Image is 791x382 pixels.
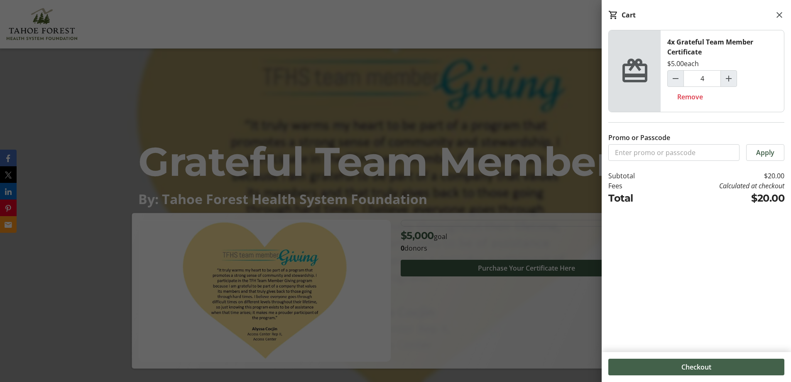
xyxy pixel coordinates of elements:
[677,92,703,102] span: Remove
[667,89,713,105] button: Remove
[667,37,777,57] div: 4x Grateful Team Member Certificate
[746,144,784,161] button: Apply
[608,133,670,143] label: Promo or Passcode
[667,59,699,69] div: $5.00 each
[608,191,659,206] td: Total
[608,171,659,181] td: Subtotal
[659,181,784,191] td: Calculated at checkout
[659,191,784,206] td: $20.00
[622,10,636,20] div: Cart
[681,362,711,372] span: Checkout
[608,144,740,161] input: Enter promo or passcode
[721,71,737,86] button: Increment by one
[668,71,683,86] button: Decrement by one
[756,148,774,158] span: Apply
[608,359,784,375] button: Checkout
[608,181,659,191] td: Fees
[659,171,784,181] td: $20.00
[683,70,721,87] input: Grateful Team Member Certificate Quantity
